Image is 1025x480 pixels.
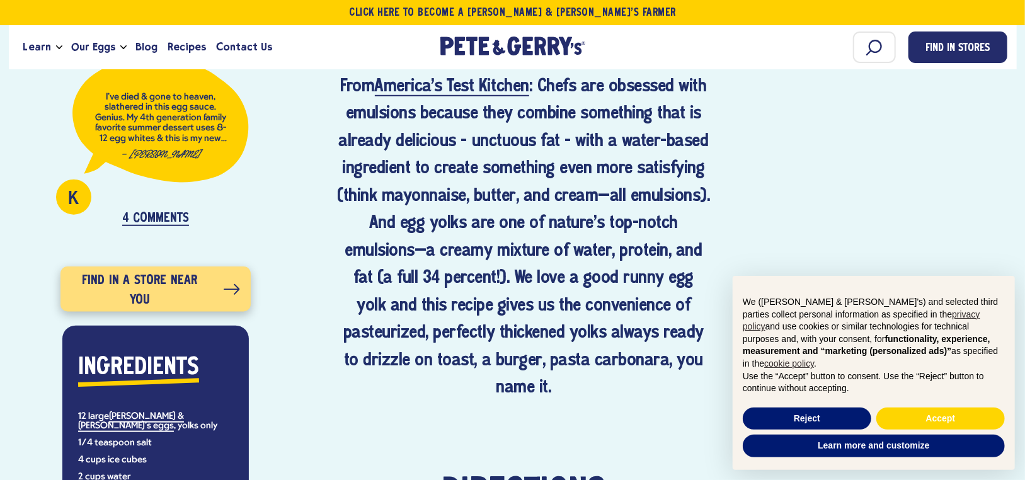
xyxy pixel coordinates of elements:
a: Recipes [163,30,211,64]
button: Reject [743,408,871,430]
span: Blog [135,39,157,55]
em: — [PERSON_NAME] [121,150,200,159]
span: Recipes [168,39,206,55]
li: 1/4 teaspoon salt [78,438,233,448]
span: Learn [23,39,51,55]
a: [PERSON_NAME] & [PERSON_NAME]'s eggs [78,411,184,432]
a: America's Test Kitchen [375,79,529,96]
button: Learn more and customize [743,435,1005,457]
span: Contact Us [216,39,272,55]
li: 12 large , yolks only [78,412,233,431]
input: Search [853,31,896,63]
span: Our Eggs [71,39,115,55]
h4: From : Chefs are obsessed with emulsions because they combine something that is already delicious... [336,74,710,403]
a: Find in Stores [908,31,1007,63]
li: 4 cups ice cubes [78,455,233,465]
p: We ([PERSON_NAME] & [PERSON_NAME]'s) and selected third parties collect personal information as s... [743,296,1005,370]
a: Blog [130,30,163,64]
p: Use the “Accept” button to consent. Use the “Reject” button to continue without accepting. [743,370,1005,395]
span: K [68,190,79,209]
span: Find in a store near you [71,270,208,310]
button: Accept [876,408,1005,430]
a: Find in a store near you [60,266,251,311]
a: Our Eggs [66,30,120,64]
p: I’ve died & gone to heaven, slathered in this egg sauce. Genius. My 4th generation family favorit... [93,92,229,144]
a: cookie policy [764,358,814,369]
a: Learn [18,30,56,64]
strong: Ingredients [78,357,199,379]
a: Contact Us [211,30,277,64]
button: Open the dropdown menu for Learn [56,45,62,50]
span: Find in Stores [925,40,990,57]
p: 4 Comments [122,212,189,226]
button: Open the dropdown menu for Our Eggs [120,45,127,50]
